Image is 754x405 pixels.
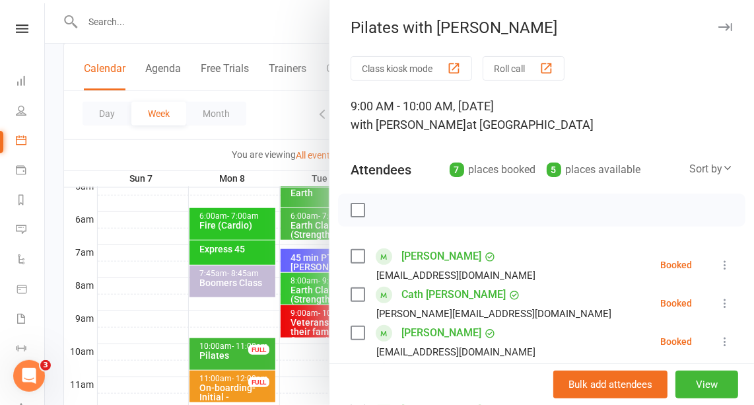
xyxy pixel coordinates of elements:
[450,163,464,177] div: 7
[376,305,611,322] div: [PERSON_NAME][EMAIL_ADDRESS][DOMAIN_NAME]
[376,267,535,284] div: [EMAIL_ADDRESS][DOMAIN_NAME]
[16,67,46,97] a: Dashboard
[547,163,561,177] div: 5
[401,284,506,305] a: Cath [PERSON_NAME]
[16,97,46,127] a: People
[401,246,481,267] a: [PERSON_NAME]
[553,371,668,398] button: Bulk add attendees
[689,161,733,178] div: Sort by
[376,344,535,361] div: [EMAIL_ADDRESS][DOMAIN_NAME]
[351,97,733,134] div: 9:00 AM - 10:00 AM, [DATE]
[351,118,466,131] span: with [PERSON_NAME]
[351,56,472,81] button: Class kiosk mode
[547,161,641,179] div: places available
[450,161,536,179] div: places booked
[329,18,754,37] div: Pilates with [PERSON_NAME]
[660,337,692,346] div: Booked
[16,127,46,157] a: Calendar
[401,322,481,344] a: [PERSON_NAME]
[16,157,46,186] a: Payments
[401,361,535,382] a: [PERSON_NAME] # 1399360
[660,299,692,308] div: Booked
[466,118,594,131] span: at [GEOGRAPHIC_DATA]
[13,360,45,392] iframe: Intercom live chat
[483,56,565,81] button: Roll call
[351,161,411,179] div: Attendees
[660,260,692,270] div: Booked
[40,360,51,371] span: 3
[675,371,738,398] button: View
[16,276,46,305] a: Product Sales
[16,186,46,216] a: Reports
